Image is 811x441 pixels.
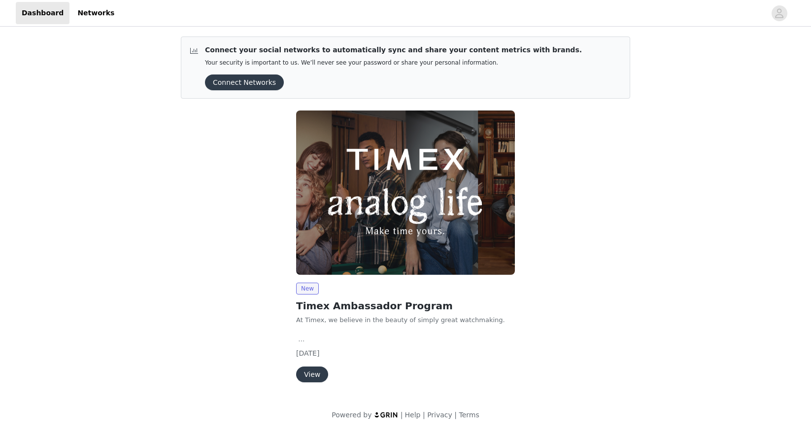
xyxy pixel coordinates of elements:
span: | [401,411,403,419]
span: New [296,283,319,294]
span: Powered by [332,411,372,419]
a: Help [405,411,421,419]
span: | [423,411,425,419]
p: Your security is important to us. We’ll never see your password or share your personal information. [205,59,582,67]
a: View [296,371,328,378]
span: [DATE] [296,349,319,357]
img: Timex [296,110,515,275]
a: Dashboard [16,2,69,24]
a: Networks [71,2,120,24]
p: Connect your social networks to automatically sync and share your content metrics with brands. [205,45,582,55]
a: Privacy [427,411,452,419]
div: avatar [775,5,784,21]
h2: Timex Ambassador Program [296,298,515,313]
button: Connect Networks [205,74,284,90]
a: Terms [459,411,479,419]
button: View [296,367,328,382]
span: | [454,411,457,419]
span: At Timex, we believe in the beauty of simply great watchmaking. [296,316,505,324]
img: logo [374,411,399,418]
